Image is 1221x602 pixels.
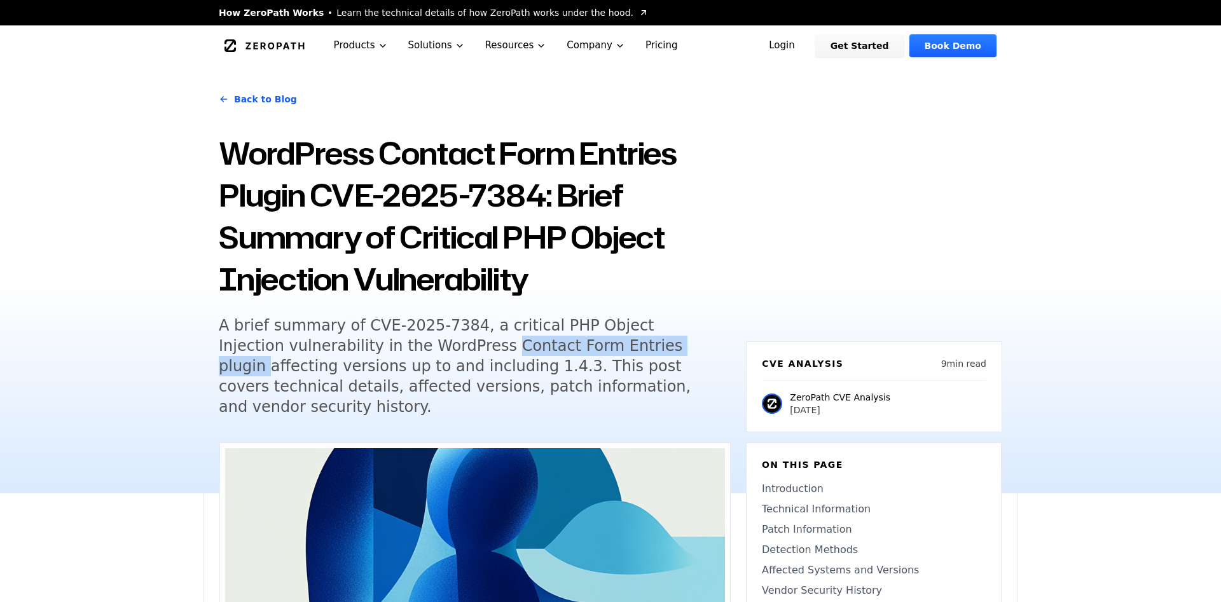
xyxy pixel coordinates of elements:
[762,393,782,414] img: ZeroPath CVE Analysis
[219,6,649,19] a: How ZeroPath WorksLearn the technical details of how ZeroPath works under the hood.
[219,81,297,117] a: Back to Blog
[909,34,997,57] a: Book Demo
[790,391,890,404] p: ZeroPath CVE Analysis
[398,25,475,65] button: Solutions
[203,25,1018,65] nav: Global
[941,357,986,370] p: 9 min read
[336,6,633,19] span: Learn the technical details of how ZeroPath works under the hood.
[790,404,890,416] p: [DATE]
[762,542,986,558] a: Detection Methods
[762,522,986,537] a: Patch Information
[219,132,731,300] h1: WordPress Contact Form Entries Plugin CVE-2025-7384: Brief Summary of Critical PHP Object Injecti...
[475,25,557,65] button: Resources
[754,34,810,57] a: Login
[762,583,986,598] a: Vendor Security History
[556,25,635,65] button: Company
[219,315,707,417] h5: A brief summary of CVE-2025-7384, a critical PHP Object Injection vulnerability in the WordPress ...
[762,502,986,517] a: Technical Information
[219,6,324,19] span: How ZeroPath Works
[762,481,986,496] a: Introduction
[762,458,986,471] h6: On this page
[762,563,986,578] a: Affected Systems and Versions
[635,25,688,65] a: Pricing
[324,25,398,65] button: Products
[815,34,904,57] a: Get Started
[762,357,843,370] h6: CVE Analysis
